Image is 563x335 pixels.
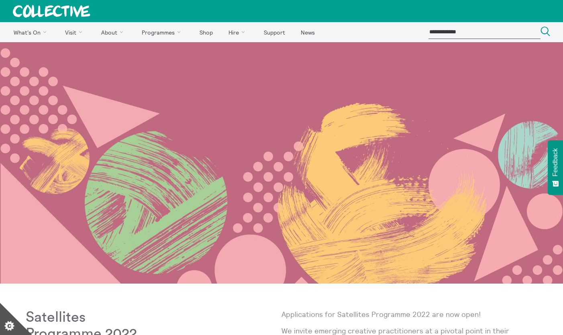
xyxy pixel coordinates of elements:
[135,22,191,42] a: Programmes
[6,22,57,42] a: What's On
[294,22,322,42] a: News
[281,309,537,319] p: Applications for Satellites Programme 2022 are now open!
[58,22,93,42] a: Visit
[552,148,559,176] span: Feedback
[257,22,292,42] a: Support
[94,22,133,42] a: About
[548,140,563,195] button: Feedback - Show survey
[222,22,255,42] a: Hire
[192,22,220,42] a: Shop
